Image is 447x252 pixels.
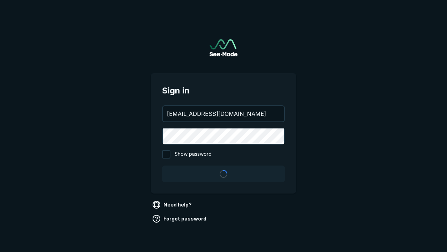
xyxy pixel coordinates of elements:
a: Go to sign in [210,39,237,56]
img: See-Mode Logo [210,39,237,56]
a: Forgot password [151,213,209,224]
input: your@email.com [163,106,284,121]
span: Show password [175,150,212,159]
a: Need help? [151,199,195,210]
span: Sign in [162,84,285,97]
